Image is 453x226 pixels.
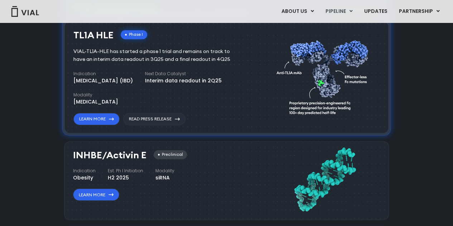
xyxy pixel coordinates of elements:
h4: Est. Ph I Initiation [108,167,143,174]
h4: Modality [155,167,174,174]
h4: Next Data Catalyst [145,71,222,77]
h4: Modality [73,92,118,98]
a: Learn More [73,113,120,125]
h3: INHBE/Activin E [73,150,146,160]
div: siRNA [155,174,174,181]
a: ABOUT USMenu Toggle [276,5,319,18]
a: Read Press Release [123,113,185,125]
a: Learn More [73,188,119,201]
a: PARTNERSHIPMenu Toggle [393,5,445,18]
div: Interim data readout in 2Q25 [145,77,222,85]
img: Vial Logo [11,6,39,17]
div: VIAL-TL1A-HLE has started a phase 1 trial and remains on track to have an interim data readout in... [73,48,241,63]
div: H2 2025 [108,174,143,181]
div: [MEDICAL_DATA] (IBD) [73,77,133,85]
div: Obesity [73,174,96,181]
h3: TL1A HLE [73,30,114,40]
h4: Indication [73,71,133,77]
a: UPDATES [358,5,393,18]
h4: Indication [73,167,96,174]
a: PIPELINEMenu Toggle [320,5,358,18]
div: Preclinical [154,150,187,159]
div: [MEDICAL_DATA] [73,98,118,106]
div: Phase I [121,30,147,39]
img: TL1A antibody diagram. [276,27,372,125]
